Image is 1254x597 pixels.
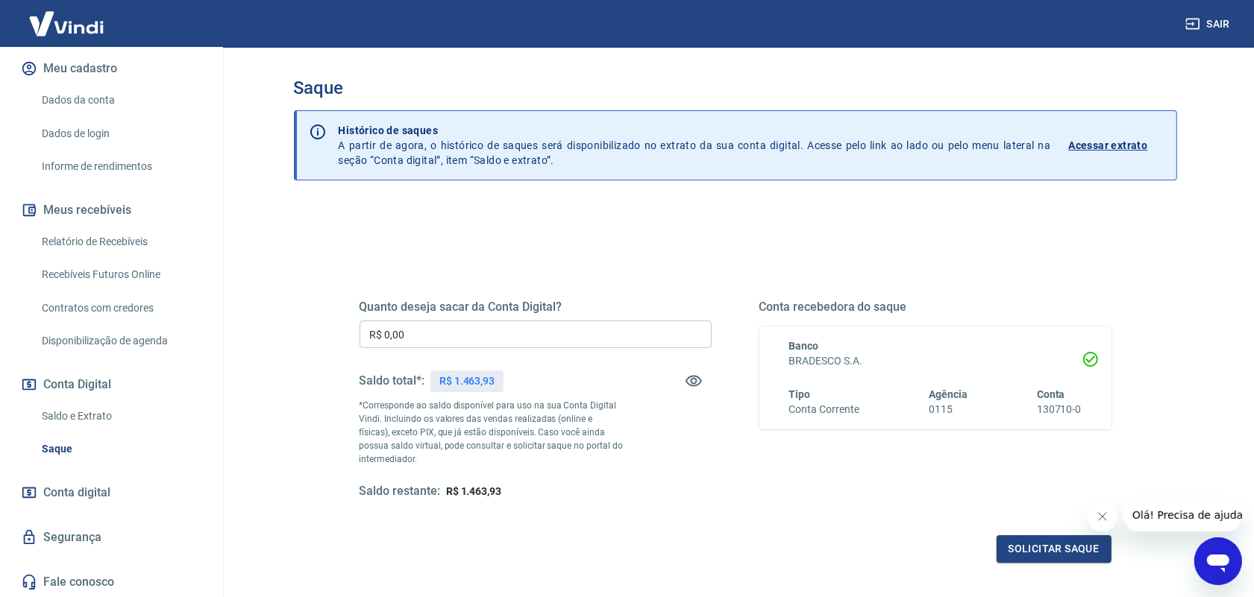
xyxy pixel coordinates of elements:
[18,521,205,554] a: Segurança
[36,401,205,432] a: Saldo e Extrato
[446,485,501,497] span: R$ 1.463,93
[18,368,205,401] button: Conta Digital
[360,399,624,466] p: *Corresponde ao saldo disponível para uso na sua Conta Digital Vindi. Incluindo os valores das ve...
[1182,10,1236,38] button: Sair
[759,300,1112,315] h5: Conta recebedora do saque
[360,300,712,315] h5: Quanto deseja sacar da Conta Digital?
[439,373,495,389] p: R$ 1.463,93
[36,227,205,257] a: Relatório de Recebíveis
[1069,123,1164,168] a: Acessar extrato
[339,123,1051,168] p: A partir de agora, o histórico de saques será disponibilizado no extrato da sua conta digital. Ac...
[929,402,968,417] h6: 0115
[789,340,819,352] span: Banco
[789,402,859,417] h6: Conta Corrente
[339,123,1051,138] p: Histórico de saques
[360,484,440,499] h5: Saldo restante:
[18,52,205,85] button: Meu cadastro
[18,476,205,509] a: Conta digital
[294,78,1177,98] h3: Saque
[1123,499,1242,531] iframe: Mensagem da empresa
[9,10,125,22] span: Olá! Precisa de ajuda?
[789,388,811,400] span: Tipo
[36,293,205,323] a: Contratos com credores
[360,373,424,388] h5: Saldo total*:
[1194,537,1242,585] iframe: Botão para abrir a janela de mensagens
[1088,502,1117,531] iframe: Fechar mensagem
[789,353,1082,369] h6: BRADESCO S.A.
[36,434,205,464] a: Saque
[1037,388,1065,400] span: Conta
[929,388,968,400] span: Agência
[43,482,110,503] span: Conta digital
[36,326,205,356] a: Disponibilização de agenda
[36,119,205,149] a: Dados de login
[18,1,115,46] img: Vindi
[1069,138,1148,153] p: Acessar extrato
[36,151,205,182] a: Informe de rendimentos
[36,259,205,290] a: Recebíveis Futuros Online
[1037,402,1082,417] h6: 130710-0
[997,535,1112,563] button: Solicitar saque
[18,194,205,227] button: Meus recebíveis
[36,85,205,116] a: Dados da conta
